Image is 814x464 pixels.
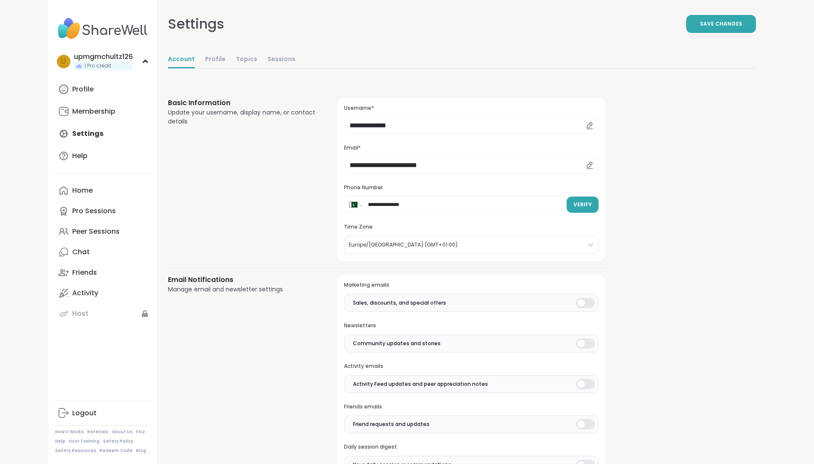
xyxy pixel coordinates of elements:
h3: Basic Information [168,98,317,108]
div: Home [72,186,93,195]
a: Help [55,146,150,166]
a: FAQ [136,429,145,435]
button: Save Changes [686,15,756,33]
a: Topics [236,51,257,68]
span: u [61,56,66,67]
div: upmgmchultz126 [74,52,133,62]
a: Chat [55,242,150,262]
a: Host Training [69,438,100,444]
div: Activity [72,288,98,298]
a: Sessions [267,51,295,68]
a: Safety Resources [55,448,96,454]
a: Pro Sessions [55,201,150,221]
a: Friends [55,262,150,283]
h3: Time Zone [344,223,598,231]
div: Profile [72,85,94,94]
div: Settings [168,14,224,34]
a: Host [55,303,150,324]
a: About Us [112,429,132,435]
span: 1 Pro credit [84,62,111,70]
div: Peer Sessions [72,227,120,236]
a: Activity [55,283,150,303]
h3: Marketing emails [344,282,598,289]
h3: Email* [344,144,598,152]
div: Host [72,309,88,318]
a: Blog [136,448,146,454]
span: Verify [573,201,592,209]
span: Activity Feed updates and peer appreciation notes [353,380,488,388]
div: Help [72,151,88,161]
a: Profile [205,51,226,68]
a: Help [55,438,65,444]
h3: Email Notifications [168,275,317,285]
h3: Phone Number [344,184,598,191]
a: Home [55,180,150,201]
span: Sales, discounts, and special offers [353,299,446,307]
h3: Newsletters [344,322,598,329]
a: Peer Sessions [55,221,150,242]
a: Account [168,51,195,68]
button: Verify [567,197,599,213]
a: Profile [55,79,150,100]
h3: Activity emails [344,363,598,370]
div: Friends [72,268,97,277]
a: Referrals [87,429,109,435]
span: Friend requests and updates [353,420,429,428]
a: How It Works [55,429,84,435]
h3: Username* [344,105,598,112]
a: Safety Policy [103,438,133,444]
div: Manage email and newsletter settings [168,285,317,294]
div: Chat [72,247,90,257]
a: Redeem Code [100,448,132,454]
div: Pro Sessions [72,206,116,216]
div: Membership [72,107,115,116]
a: Logout [55,403,150,423]
span: Community updates and stories [353,340,441,347]
div: Logout [72,408,97,418]
div: Update your username, display name, or contact details [168,108,317,126]
a: Membership [55,101,150,122]
span: Save Changes [700,20,742,28]
h3: Daily session digest [344,443,598,451]
h3: Friends emails [344,403,598,411]
img: ShareWell Nav Logo [55,14,150,44]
